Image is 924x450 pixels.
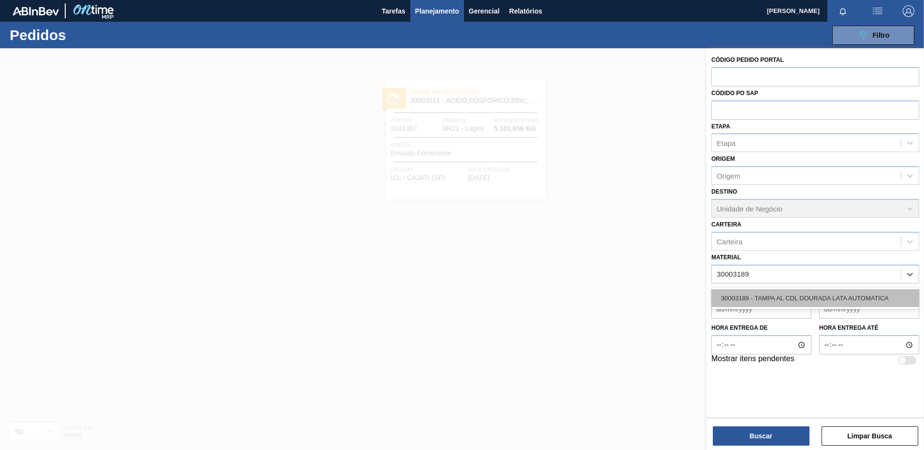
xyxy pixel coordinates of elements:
input: dd/mm/yyyy [819,299,919,319]
div: Origem [717,172,740,180]
span: Relatórios [509,5,542,17]
label: Mostrar itens pendentes [711,354,794,366]
h1: Pedidos [10,29,154,41]
span: Filtro [873,31,890,39]
div: Etapa [717,139,736,147]
input: dd/mm/yyyy [711,299,811,319]
img: userActions [872,5,883,17]
label: Códido PO SAP [711,90,758,97]
button: Filtro [832,26,914,45]
label: Hora entrega de [711,321,811,335]
label: Código Pedido Portal [711,56,784,63]
label: Hora entrega até [819,321,919,335]
button: Notificações [827,4,858,18]
label: Origem [711,155,735,162]
label: Etapa [711,123,730,130]
label: Destino [711,188,737,195]
div: 30003189 - TAMPA AL CDL DOURADA LATA AUTOMATICA [711,289,919,307]
span: Planejamento [415,5,459,17]
span: Gerencial [469,5,500,17]
img: TNhmsLtSVTkK8tSr43FrP2fwEKptu5GPRR3wAAAABJRU5ErkJggg== [13,7,59,15]
div: Carteira [717,237,742,245]
label: Carteira [711,221,741,228]
label: Material [711,254,741,261]
img: Logout [903,5,914,17]
span: Tarefas [382,5,405,17]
